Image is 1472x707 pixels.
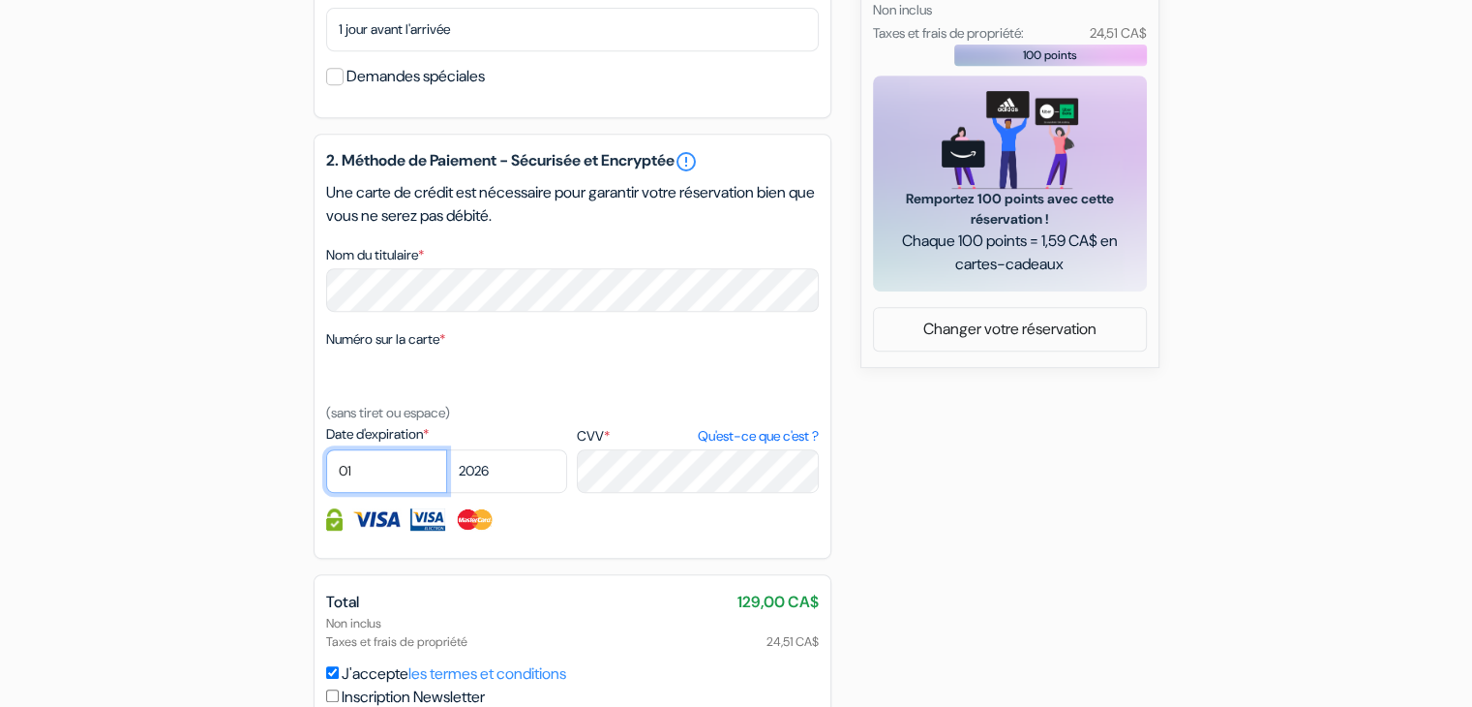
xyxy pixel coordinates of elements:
[326,424,567,445] label: Date d'expiration
[896,189,1124,230] span: Remportez 100 points avec cette réservation !
[737,591,819,614] span: 129,00 CA$
[410,508,445,531] img: Visa Electron
[326,150,819,173] h5: 2. Méthode de Paiement - Sécurisée et Encryptée
[326,592,359,612] span: Total
[455,508,495,531] img: Master Card
[326,181,819,228] p: Une carte de crédit est nécessaire pour garantir votre réservation bien que vous ne serez pas déb...
[326,329,445,350] label: Numéro sur la carte
[675,150,698,173] a: error_outline
[873,1,932,18] small: Non inclus
[942,91,1078,189] img: gift_card_hero_new.png
[874,311,1146,348] a: Changer votre réservation
[408,663,566,684] a: les termes et conditions
[577,426,818,446] label: CVV
[326,508,343,531] img: Information de carte de crédit entièrement encryptée et sécurisée
[1089,24,1146,42] small: 24,51 CA$
[873,24,1024,42] small: Taxes et frais de propriété:
[326,614,819,651] div: Non inclus Taxes et frais de propriété
[896,230,1124,276] span: Chaque 100 points = 1,59 CA$ en cartes-cadeaux
[342,662,566,686] label: J'accepte
[697,426,818,446] a: Qu'est-ce que c'est ?
[766,632,819,651] span: 24,51 CA$
[326,404,450,421] small: (sans tiret ou espace)
[1023,46,1077,64] span: 100 points
[352,508,401,531] img: Visa
[326,245,424,265] label: Nom du titulaire
[346,63,485,90] label: Demandes spéciales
